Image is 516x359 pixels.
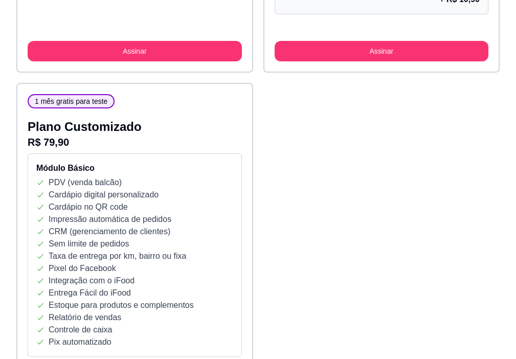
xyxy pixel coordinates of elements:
[49,299,194,311] p: Estoque para produtos e complementos
[49,213,171,226] p: Impressão automática de pedidos
[36,162,233,174] h4: Módulo Básico
[49,250,186,262] p: Taxa de entrega por km, bairro ou fixa
[49,226,170,238] p: CRM (gerenciamento de clientes)
[49,176,122,189] p: PDV (venda balcão)
[275,41,489,61] button: Assinar
[49,336,111,348] p: Pix automatizado
[31,96,111,106] span: 1 mês gratis para teste
[28,119,242,135] p: Plano Customizado
[49,287,131,299] p: Entrega Fácil do iFood
[49,311,121,324] p: Relatório de vendas
[28,135,242,149] p: R$ 79,90
[49,189,159,201] p: Cardápio digital personalizado
[49,238,129,250] p: Sem limite de pedidos
[49,262,116,275] p: Pixel do Facebook
[49,324,113,336] p: Controle de caixa
[49,275,134,287] p: Integração com o iFood
[28,41,242,61] button: Assinar
[49,201,128,213] p: Cardápio no QR code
